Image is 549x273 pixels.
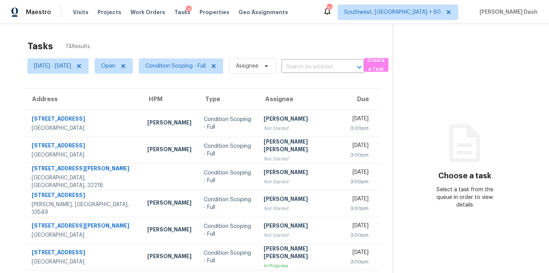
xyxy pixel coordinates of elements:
[477,8,538,16] span: [PERSON_NAME] Dash
[438,172,491,180] h3: Choose a task
[32,191,135,201] div: [STREET_ADDRESS]
[350,195,369,205] div: [DATE]
[354,62,365,73] button: Open
[350,178,369,186] div: 3:00pm
[141,89,198,110] th: HPM
[204,116,252,131] div: Condition Scoping - Full
[101,62,115,70] span: Open
[32,151,135,159] div: [GEOGRAPHIC_DATA]
[32,174,135,189] div: [GEOGRAPHIC_DATA], [GEOGRAPHIC_DATA], 32218
[65,43,90,50] span: 74 Results
[26,8,51,16] span: Maestro
[32,201,135,216] div: [PERSON_NAME], [GEOGRAPHIC_DATA], 33549
[204,249,252,265] div: Condition Scoping - Full
[204,196,252,211] div: Condition Scoping - Full
[130,8,165,16] span: Work Orders
[350,249,369,258] div: [DATE]
[145,62,206,70] span: Condition Scoping - Full
[264,124,338,132] div: Not Started
[344,8,441,16] span: Southwest, [GEOGRAPHIC_DATA] + 60
[264,168,338,178] div: [PERSON_NAME]
[264,115,338,124] div: [PERSON_NAME]
[98,8,121,16] span: Projects
[350,258,369,266] div: 3:00pm
[236,62,258,70] span: Assignee
[32,249,135,258] div: [STREET_ADDRESS]
[282,61,343,73] input: Search by address
[264,231,338,239] div: Not Started
[147,226,192,235] div: [PERSON_NAME]
[264,178,338,186] div: Not Started
[258,89,344,110] th: Assignee
[264,138,338,155] div: [PERSON_NAME] [PERSON_NAME]
[264,195,338,205] div: [PERSON_NAME]
[200,8,229,16] span: Properties
[327,5,332,12] div: 707
[429,186,501,209] div: Select a task from the queue in order to view details
[264,262,338,270] div: In Progress
[174,10,190,15] span: Tasks
[350,151,369,159] div: 3:00pm
[147,252,192,262] div: [PERSON_NAME]
[32,165,135,174] div: [STREET_ADDRESS][PERSON_NAME]
[350,124,369,132] div: 3:00pm
[204,169,252,184] div: Condition Scoping - Full
[344,89,380,110] th: Due
[350,168,369,178] div: [DATE]
[32,231,135,239] div: [GEOGRAPHIC_DATA]
[350,205,369,212] div: 3:00pm
[186,6,192,13] div: 16
[198,89,258,110] th: Type
[24,89,141,110] th: Address
[368,56,385,74] span: Create a Task
[34,62,71,70] span: [DATE] - [DATE]
[264,155,338,163] div: Not Started
[204,142,252,158] div: Condition Scoping - Full
[32,124,135,132] div: [GEOGRAPHIC_DATA]
[364,58,388,72] button: Create a Task
[147,119,192,128] div: [PERSON_NAME]
[32,115,135,124] div: [STREET_ADDRESS]
[238,8,288,16] span: Geo Assignments
[350,222,369,231] div: [DATE]
[264,222,338,231] div: [PERSON_NAME]
[32,258,135,266] div: [GEOGRAPHIC_DATA]
[350,115,369,124] div: [DATE]
[264,245,338,262] div: [PERSON_NAME] [PERSON_NAME]
[264,205,338,212] div: Not Started
[350,231,369,239] div: 3:00pm
[147,199,192,208] div: [PERSON_NAME]
[32,142,135,151] div: [STREET_ADDRESS]
[73,8,89,16] span: Visits
[204,223,252,238] div: Condition Scoping - Full
[350,142,369,151] div: [DATE]
[27,42,53,50] h2: Tasks
[32,222,135,231] div: [STREET_ADDRESS][PERSON_NAME]
[147,145,192,155] div: [PERSON_NAME]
